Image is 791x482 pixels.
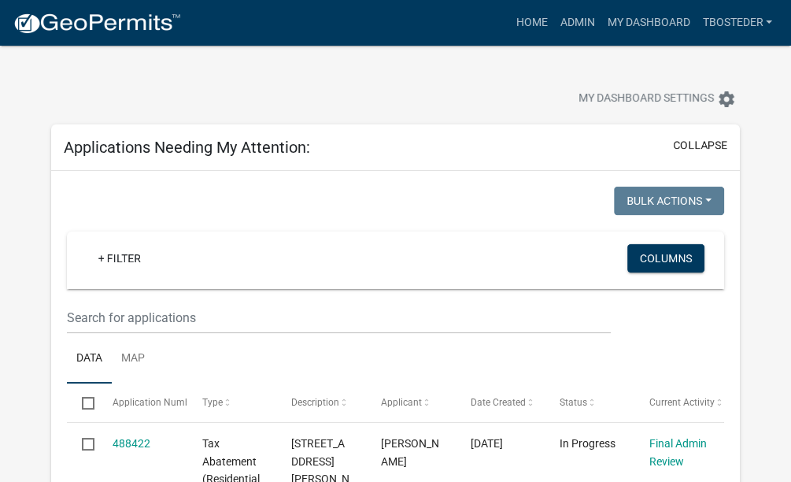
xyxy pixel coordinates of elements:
span: Applicant [381,397,422,408]
datatable-header-cell: Current Activity [634,384,724,421]
span: 10/06/2025 [470,437,502,450]
span: In Progress [560,437,615,450]
span: Date Created [470,397,525,408]
datatable-header-cell: Type [187,384,276,421]
a: My Dashboard [601,8,696,38]
input: Search for applications [67,302,610,334]
span: Current Activity [649,397,715,408]
datatable-header-cell: Applicant [366,384,456,421]
a: tbosteder [696,8,778,38]
a: Final Admin Review [649,437,707,468]
span: Status [560,397,587,408]
span: Application Number [113,397,198,408]
span: My Dashboard Settings [578,90,714,109]
i: settings [717,90,736,109]
datatable-header-cell: Application Number [98,384,187,421]
a: 488422 [113,437,150,450]
span: Type [201,397,222,408]
a: Home [509,8,553,38]
h5: Applications Needing My Attention: [64,138,310,157]
a: + Filter [86,244,153,273]
a: Data [67,334,112,384]
datatable-header-cell: Select [67,384,97,421]
span: Description [291,397,339,408]
span: Shirley Ann Phillips [381,437,439,468]
button: collapse [673,137,727,154]
a: Admin [553,8,601,38]
datatable-header-cell: Date Created [455,384,545,421]
button: Bulk Actions [614,187,724,215]
datatable-header-cell: Description [276,384,366,421]
a: Map [112,334,154,384]
button: My Dashboard Settingssettings [566,83,748,114]
datatable-header-cell: Status [545,384,634,421]
button: Columns [627,244,704,273]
